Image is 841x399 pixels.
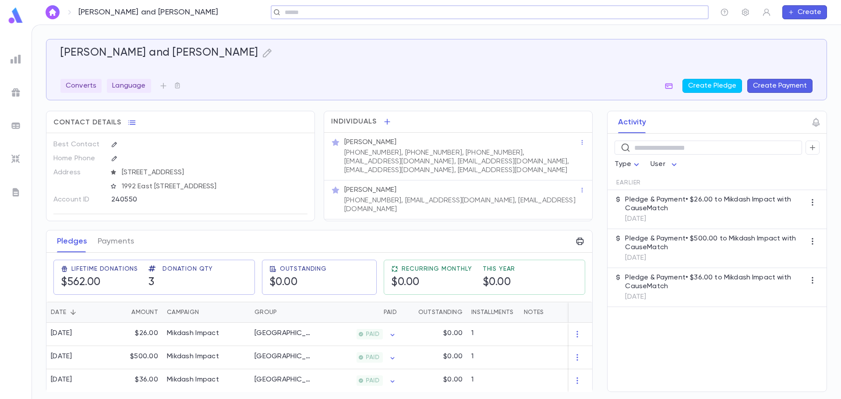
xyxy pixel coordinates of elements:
[344,138,396,147] p: [PERSON_NAME]
[163,265,213,272] span: Donation Qty
[78,7,219,17] p: [PERSON_NAME] and [PERSON_NAME]
[111,193,264,206] div: 240550
[250,302,316,323] div: Group
[391,276,472,289] h5: $0.00
[51,329,72,338] div: [DATE]
[254,375,311,384] div: Jerusalem
[66,305,80,319] button: Sort
[163,302,250,323] div: Campaign
[471,302,513,323] div: Installments
[53,138,104,152] p: Best Contact
[7,7,25,24] img: logo
[106,369,163,392] div: $36.00
[362,331,383,338] span: PAID
[401,302,467,323] div: Outstanding
[467,369,519,392] div: 1
[106,302,163,323] div: Amount
[66,81,96,90] p: Converts
[53,152,104,166] p: Home Phone
[118,168,308,177] span: [STREET_ADDRESS]
[467,302,519,323] div: Installments
[483,276,516,289] h5: $0.00
[11,154,21,164] img: imports_grey.530a8a0e642e233f2baf0ef88e8c9fcb.svg
[650,156,679,173] div: User
[11,187,21,198] img: letters_grey.7941b92b52307dd3b8a917253454ce1c.svg
[11,87,21,98] img: campaigns_grey.99e729a5f7ee94e3726e6486bddda8f1.svg
[53,193,104,207] p: Account ID
[467,323,519,346] div: 1
[524,302,544,323] div: Notes
[254,329,311,338] div: Jerusalem
[384,302,397,323] div: Paid
[46,302,106,323] div: Date
[11,120,21,131] img: batches_grey.339ca447c9d9533ef1741baa751efc33.svg
[131,302,158,323] div: Amount
[519,302,629,323] div: Notes
[344,196,579,214] p: [PHONE_NUMBER], [EMAIL_ADDRESS][DOMAIN_NAME], [EMAIL_ADDRESS][DOMAIN_NAME]
[618,111,646,133] button: Activity
[167,302,199,323] div: Campaign
[71,265,138,272] span: Lifetime Donations
[418,302,463,323] div: Outstanding
[11,54,21,64] img: reports_grey.c525e4749d1bce6a11f5fe2a8de1b229.svg
[344,148,579,175] p: [PHONE_NUMBER], [PHONE_NUMBER], [PHONE_NUMBER], [EMAIL_ADDRESS][DOMAIN_NAME], [EMAIL_ADDRESS][DOM...
[280,265,327,272] span: Outstanding
[682,79,742,93] button: Create Pledge
[254,352,311,361] div: Jerusalem
[650,161,665,168] span: User
[112,81,145,90] p: Language
[106,323,163,346] div: $26.00
[782,5,827,19] button: Create
[467,346,519,369] div: 1
[60,46,258,60] h5: [PERSON_NAME] and [PERSON_NAME]
[625,293,806,301] p: [DATE]
[107,79,151,93] div: Language
[51,352,72,361] div: [DATE]
[316,302,401,323] div: Paid
[625,234,806,252] p: Pledge & Payment • $500.00 to Mikdash Impact with CauseMatch
[402,265,472,272] span: Recurring Monthly
[616,179,641,186] span: Earlier
[167,329,219,338] div: Mikdash Impact
[254,302,277,323] div: Group
[61,276,138,289] h5: $562.00
[331,117,377,126] span: Individuals
[625,254,806,262] p: [DATE]
[625,195,806,213] p: Pledge & Payment • $26.00 to Mikdash Impact with CauseMatch
[615,156,642,173] div: Type
[57,230,87,252] button: Pledges
[51,375,72,384] div: [DATE]
[148,276,213,289] h5: 3
[362,377,383,384] span: PAID
[167,352,219,361] div: Mikdash Impact
[106,346,163,369] div: $500.00
[98,230,134,252] button: Payments
[443,329,463,338] p: $0.00
[167,375,219,384] div: Mikdash Impact
[443,352,463,361] p: $0.00
[625,215,806,223] p: [DATE]
[53,166,104,180] p: Address
[443,375,463,384] p: $0.00
[362,354,383,361] span: PAID
[60,79,102,93] div: Converts
[625,273,806,291] p: Pledge & Payment • $36.00 to Mikdash Impact with CauseMatch
[615,161,631,168] span: Type
[118,182,308,191] span: 1992 East [STREET_ADDRESS]
[47,9,58,16] img: home_white.a664292cf8c1dea59945f0da9f25487c.svg
[51,302,66,323] div: Date
[483,265,516,272] span: This Year
[344,186,396,194] p: [PERSON_NAME]
[53,118,121,127] span: Contact Details
[747,79,813,93] button: Create Payment
[269,276,327,289] h5: $0.00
